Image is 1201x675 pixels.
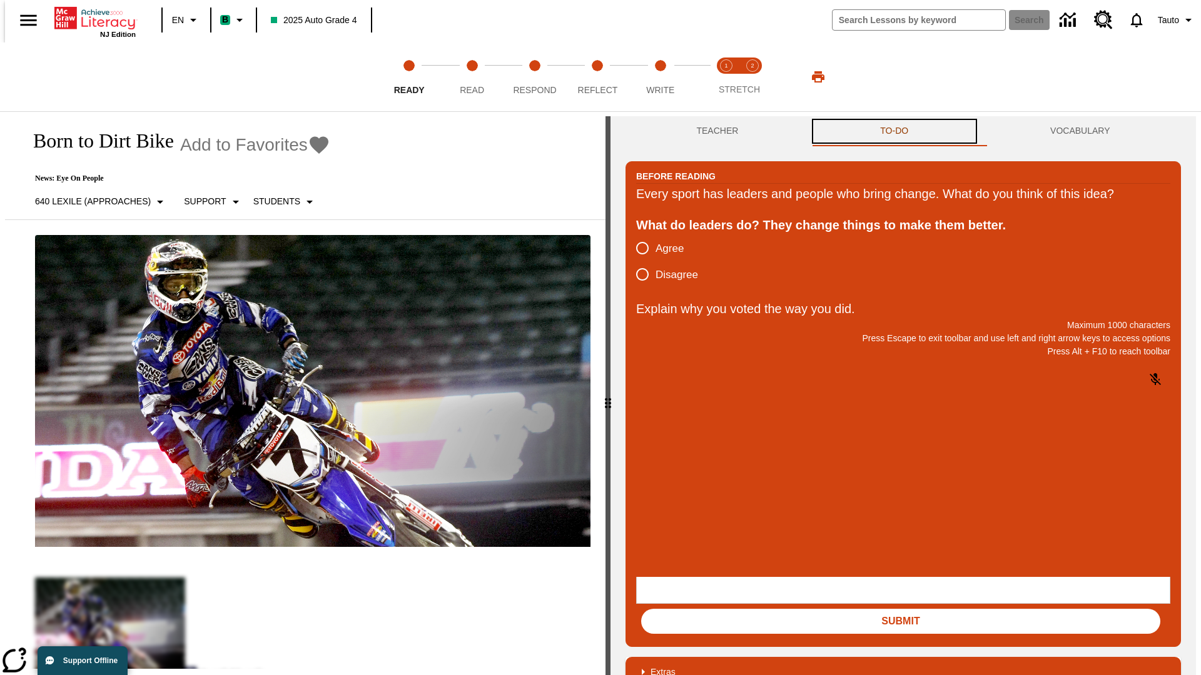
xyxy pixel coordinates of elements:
text: 2 [751,62,754,69]
a: Notifications [1120,4,1153,36]
span: Tauto [1158,14,1179,27]
span: 2025 Auto Grade 4 [271,14,357,27]
div: reading [5,116,606,669]
span: B [222,12,228,27]
button: Add to Favorites - Born to Dirt Bike [180,134,330,156]
div: Home [54,4,136,38]
p: Students [253,195,300,208]
p: Support [184,195,226,208]
span: Respond [513,85,556,95]
div: Instructional Panel Tabs [626,116,1181,146]
button: Language: EN, Select a language [166,9,206,31]
button: Scaffolds, Support [179,191,248,213]
button: Stretch Read step 1 of 2 [708,42,744,111]
div: What do leaders do? They change things to make them better. [636,215,1170,235]
p: Press Alt + F10 to reach toolbar [636,345,1170,358]
span: Ready [394,85,425,95]
span: Reflect [578,85,618,95]
button: Read step 2 of 5 [435,42,508,111]
button: Click to activate and allow voice recognition [1140,364,1170,394]
button: Select Lexile, 640 Lexile (Approaches) [30,191,173,213]
span: Agree [656,241,684,257]
button: VOCABULARY [980,116,1181,146]
button: Submit [641,609,1160,634]
span: NJ Edition [100,31,136,38]
button: Stretch Respond step 2 of 2 [734,42,771,111]
span: Add to Favorites [180,135,308,155]
p: Press Escape to exit toolbar and use left and right arrow keys to access options [636,332,1170,345]
p: Explain why you voted the way you did. [636,299,1170,319]
button: Reflect step 4 of 5 [561,42,634,111]
button: Profile/Settings [1153,9,1201,31]
body: Explain why you voted the way you did. Maximum 1000 characters Press Alt + F10 to reach toolbar P... [5,10,183,21]
a: Resource Center, Will open in new tab [1087,3,1120,37]
div: Every sport has leaders and people who bring change. What do you think of this idea? [636,184,1170,204]
button: TO-DO [809,116,980,146]
div: Press Enter or Spacebar and then press right and left arrow keys to move the slider [606,116,611,675]
span: STRETCH [719,84,760,94]
h2: Before Reading [636,169,716,183]
span: Disagree [656,267,698,283]
span: Read [460,85,484,95]
img: Motocross racer James Stewart flies through the air on his dirt bike. [35,235,590,547]
button: Print [798,66,838,88]
button: Teacher [626,116,809,146]
button: Boost Class color is mint green. Change class color [215,9,252,31]
a: Data Center [1052,3,1087,37]
span: EN [172,14,184,27]
button: Write step 5 of 5 [624,42,697,111]
h1: Born to Dirt Bike [20,129,174,152]
button: Ready step 1 of 5 [373,42,445,111]
div: poll [636,235,708,287]
p: 640 Lexile (Approaches) [35,195,151,208]
button: Select Student [248,191,322,213]
p: Maximum 1000 characters [636,319,1170,332]
button: Respond step 3 of 5 [499,42,571,111]
input: search field [833,10,1005,30]
text: 1 [724,62,727,69]
button: Support Offline [38,646,128,675]
p: News: Eye On People [20,174,330,183]
button: Open side menu [10,2,47,39]
div: activity [611,116,1196,675]
span: Write [646,85,674,95]
span: Support Offline [63,656,118,665]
